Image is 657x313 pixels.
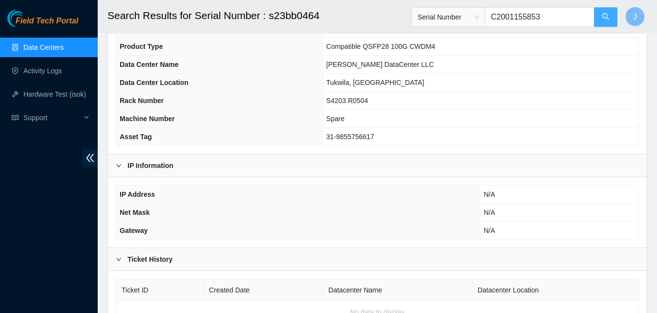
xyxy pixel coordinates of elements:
[594,7,617,27] button: search
[120,79,189,86] span: Data Center Location
[120,133,152,141] span: Asset Tag
[108,248,647,271] div: Ticket History
[12,114,19,121] span: read
[7,18,78,30] a: Akamai TechnologiesField Tech Portal
[326,115,344,123] span: Spare
[484,227,495,234] span: N/A
[326,42,435,50] span: Compatible QSFP28 100G CWDM4
[83,149,98,167] span: double-left
[326,97,368,104] span: S4203.R0504
[23,90,86,98] a: Hardware Test (isok)
[116,163,122,168] span: right
[326,61,434,68] span: [PERSON_NAME] DataCenter LLC
[127,160,173,171] b: IP Information
[120,97,164,104] span: Rack Number
[323,279,472,301] th: Datacenter Name
[418,10,479,24] span: Serial Number
[23,108,81,127] span: Support
[116,279,204,301] th: Ticket ID
[120,115,175,123] span: Machine Number
[116,256,122,262] span: right
[120,227,148,234] span: Gateway
[326,79,424,86] span: Tukwila, [GEOGRAPHIC_DATA]
[633,11,637,23] span: J
[120,190,155,198] span: IP Address
[120,42,163,50] span: Product Type
[23,43,64,51] a: Data Centers
[16,17,78,26] span: Field Tech Portal
[625,7,645,26] button: J
[472,279,639,301] th: Datacenter Location
[602,13,610,22] span: search
[326,133,374,141] span: 31-9855756617
[7,10,49,27] img: Akamai Technologies
[120,61,179,68] span: Data Center Name
[23,67,62,75] a: Activity Logs
[485,7,594,27] input: Enter text here...
[204,279,323,301] th: Created Date
[484,209,495,216] span: N/A
[108,154,647,177] div: IP Information
[120,209,149,216] span: Net Mask
[484,190,495,198] span: N/A
[127,254,172,265] b: Ticket History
